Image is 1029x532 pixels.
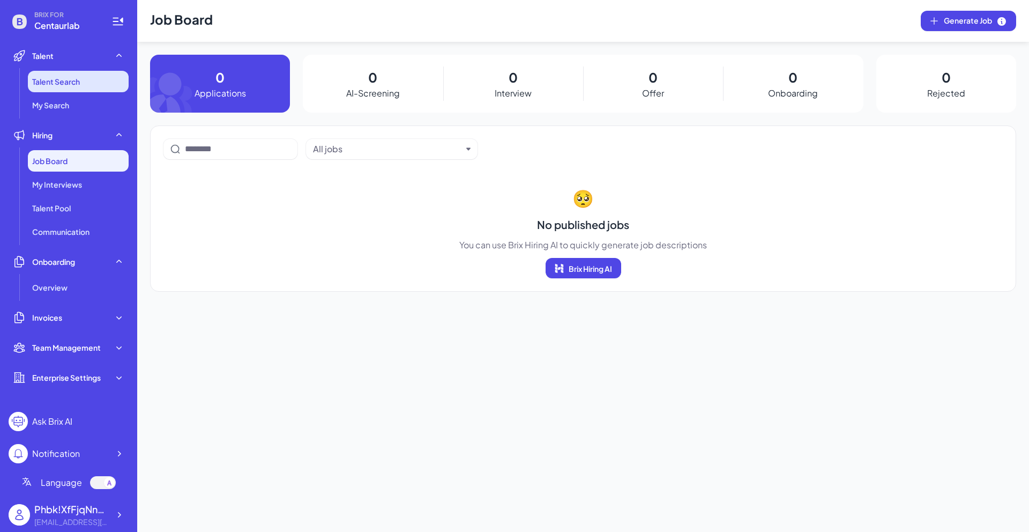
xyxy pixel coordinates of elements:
span: Talent Pool [32,203,71,213]
span: My Search [32,100,69,110]
span: Team Management [32,342,101,353]
div: Ask Brix AI [32,415,72,428]
span: Overview [32,282,68,293]
span: Invoices [32,312,62,323]
span: 🥺 [572,185,594,211]
div: Phbk!XfFjqNnE6X [34,502,109,516]
button: Brix Hiring AI [546,258,621,278]
span: No published jobs [537,217,629,232]
p: Rejected [927,87,965,100]
span: Onboarding [32,256,75,267]
span: Generate Job [944,15,1007,27]
div: hchen862@gatech.edu [34,516,109,528]
p: 0 [215,68,225,87]
div: Notification [32,447,80,460]
span: Language [41,476,82,489]
p: AI-Screening [346,87,400,100]
span: Hiring [32,130,53,141]
p: Interview [495,87,532,100]
span: Communication [32,226,90,237]
img: user_logo.png [9,504,30,526]
p: Applications [195,87,246,100]
span: You can use Brix Hiring AI to quickly generate job descriptions [459,239,707,252]
span: My Interviews [32,179,82,190]
span: Enterprise Settings [32,372,101,383]
p: Offer [642,87,664,100]
p: 0 [648,68,658,87]
span: Talent Search [32,76,80,87]
p: 0 [788,68,797,87]
p: Onboarding [768,87,818,100]
span: Centaurlab [34,19,99,32]
span: Job Board [32,156,68,166]
p: 0 [509,68,518,87]
span: Brix Hiring AI [569,264,612,274]
p: 0 [942,68,951,87]
p: 0 [368,68,377,87]
button: Generate Job [921,11,1016,31]
span: Talent [32,50,54,61]
div: All jobs [313,143,342,156]
span: BRIX FOR [34,11,99,19]
button: All jobs [313,143,462,156]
